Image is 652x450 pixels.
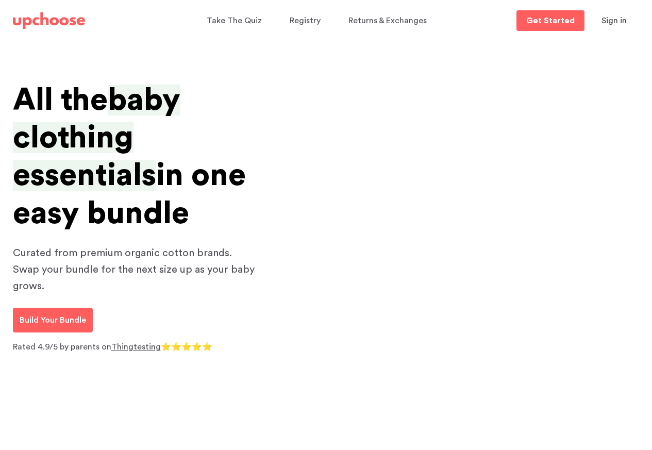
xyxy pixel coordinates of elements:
[13,160,246,228] span: in one easy bundle
[13,245,260,294] p: Curated from premium organic cotton brands. Swap your bundle for the next size up as your baby gr...
[601,16,627,25] span: Sign in
[290,16,321,25] span: Registry
[348,11,430,31] a: Returns & Exchanges
[161,343,212,351] span: ⭐⭐⭐⭐⭐
[207,16,262,25] span: Take The Quiz
[13,308,93,332] a: Build Your Bundle
[20,314,86,326] p: Build Your Bundle
[290,11,324,31] a: Registry
[348,16,427,25] span: Returns & Exchanges
[13,343,111,351] span: Rated 4.9/5 by parents on
[526,16,575,25] p: Get Started
[13,10,85,31] a: UpChoose
[589,10,640,31] button: Sign in
[207,11,265,31] a: Take The Quiz
[111,343,161,351] a: Thingtesting
[13,85,180,191] span: baby clothing essentials
[13,12,85,29] img: UpChoose
[516,10,584,31] a: Get Started
[13,85,108,115] span: All the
